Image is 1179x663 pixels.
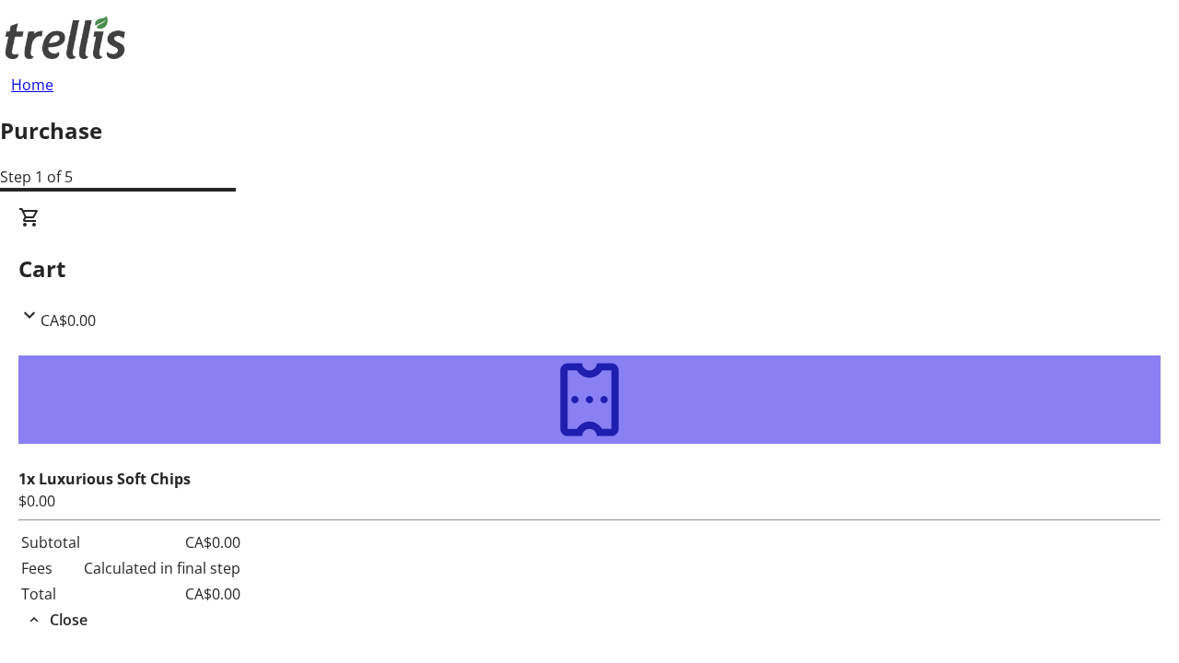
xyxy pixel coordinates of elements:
h2: Cart [18,252,1161,285]
span: Close [50,609,88,631]
button: Close [18,609,95,631]
td: CA$0.00 [83,582,241,606]
td: CA$0.00 [83,530,241,554]
td: Subtotal [20,530,81,554]
td: Calculated in final step [83,556,241,580]
td: Fees [20,556,81,580]
span: CA$0.00 [41,310,96,331]
div: CartCA$0.00 [18,206,1161,331]
strong: 1x Luxurious Soft Chips [18,469,191,489]
td: Total [20,582,81,606]
div: CartCA$0.00 [18,331,1161,632]
div: $0.00 [18,490,1161,512]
